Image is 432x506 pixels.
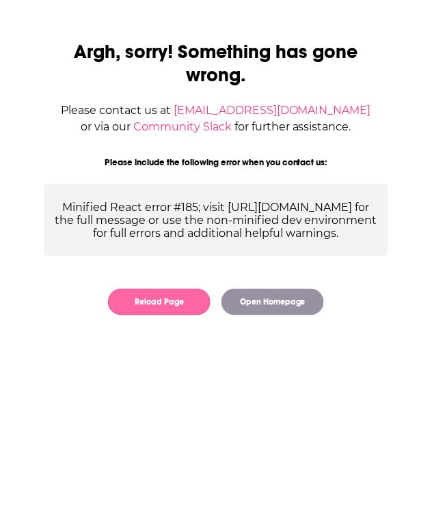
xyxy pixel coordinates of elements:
[133,120,232,133] a: Community Slack
[44,102,388,135] div: Please contact us at or via our for further assistance.
[44,184,388,256] div: Minified React error #185; visit [URL][DOMAIN_NAME] for the full message or use the non-minified ...
[44,40,388,87] h2: Argh, sorry! Something has gone wrong.
[174,104,371,117] a: [EMAIL_ADDRESS][DOMAIN_NAME]
[108,289,211,315] button: Reload Page
[221,289,324,315] button: Open Homepage
[44,157,388,168] div: Please include the following error when you contact us:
